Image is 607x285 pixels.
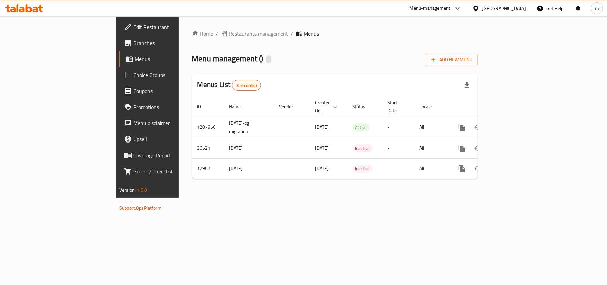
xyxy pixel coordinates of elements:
[449,97,523,117] th: Actions
[291,30,293,38] li: /
[315,123,329,131] span: [DATE]
[414,138,449,158] td: All
[133,119,212,127] span: Menu disclaimer
[414,158,449,179] td: All
[133,151,212,159] span: Coverage Report
[197,103,210,111] span: ID
[279,103,302,111] span: Vendor
[454,140,470,156] button: more
[232,82,261,89] span: 3 record(s)
[119,67,217,83] a: Choice Groups
[119,99,217,115] a: Promotions
[382,138,414,158] td: -
[119,131,217,147] a: Upsell
[133,87,212,95] span: Coupons
[315,99,339,115] span: Created On
[459,77,475,93] div: Export file
[353,103,374,111] span: Status
[119,204,162,212] a: Support.OpsPlatform
[192,51,263,66] span: Menu management ( )
[595,5,599,12] span: m
[119,197,150,206] span: Get support on:
[315,164,329,173] span: [DATE]
[454,161,470,177] button: more
[382,117,414,138] td: -
[133,103,212,111] span: Promotions
[470,119,486,135] button: Change Status
[119,19,217,35] a: Edit Restaurant
[414,117,449,138] td: All
[135,55,212,63] span: Menus
[353,124,370,131] span: Active
[353,123,370,131] div: Active
[431,56,472,64] span: Add New Menu
[382,158,414,179] td: -
[119,163,217,179] a: Grocery Checklist
[353,165,373,173] span: Inactive
[119,147,217,163] a: Coverage Report
[192,97,523,179] table: enhanced table
[133,39,212,47] span: Branches
[410,4,451,12] div: Menu-management
[119,35,217,51] a: Branches
[470,161,486,177] button: Change Status
[197,80,261,91] h2: Menus List
[304,30,319,38] span: Menus
[119,115,217,131] a: Menu disclaimer
[221,30,288,38] a: Restaurants management
[137,186,147,194] span: 1.0.0
[315,144,329,152] span: [DATE]
[482,5,526,12] div: [GEOGRAPHIC_DATA]
[232,80,261,91] div: Total records count
[388,99,406,115] span: Start Date
[224,138,274,158] td: [DATE]
[454,119,470,135] button: more
[426,54,478,66] button: Add New Menu
[133,167,212,175] span: Grocery Checklist
[119,51,217,67] a: Menus
[353,165,373,173] div: Inactive
[133,23,212,31] span: Edit Restaurant
[119,186,136,194] span: Version:
[119,83,217,99] a: Coupons
[420,103,441,111] span: Locale
[229,103,250,111] span: Name
[224,117,274,138] td: [DATE]-cg migration
[133,135,212,143] span: Upsell
[229,30,288,38] span: Restaurants management
[133,71,212,79] span: Choice Groups
[353,145,373,152] span: Inactive
[224,158,274,179] td: [DATE]
[192,30,478,38] nav: breadcrumb
[470,140,486,156] button: Change Status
